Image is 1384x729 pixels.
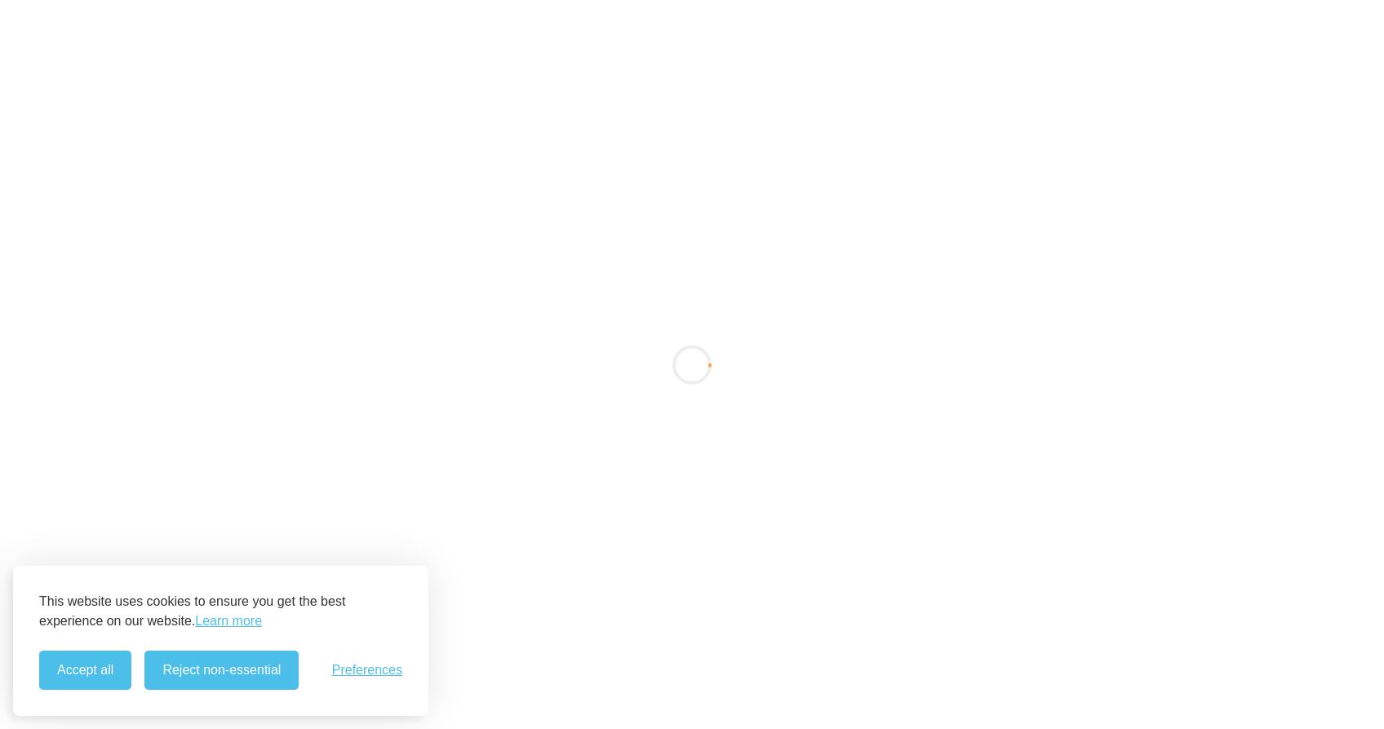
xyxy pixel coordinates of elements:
button: Accept all cookies [39,651,131,690]
span: Preferences [332,663,402,678]
button: Reject non-essential [144,651,299,690]
a: Learn more [195,611,262,631]
button: Toggle preferences [332,663,402,678]
p: This website uses cookies to ensure you get the best experience on our website. [39,592,402,631]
